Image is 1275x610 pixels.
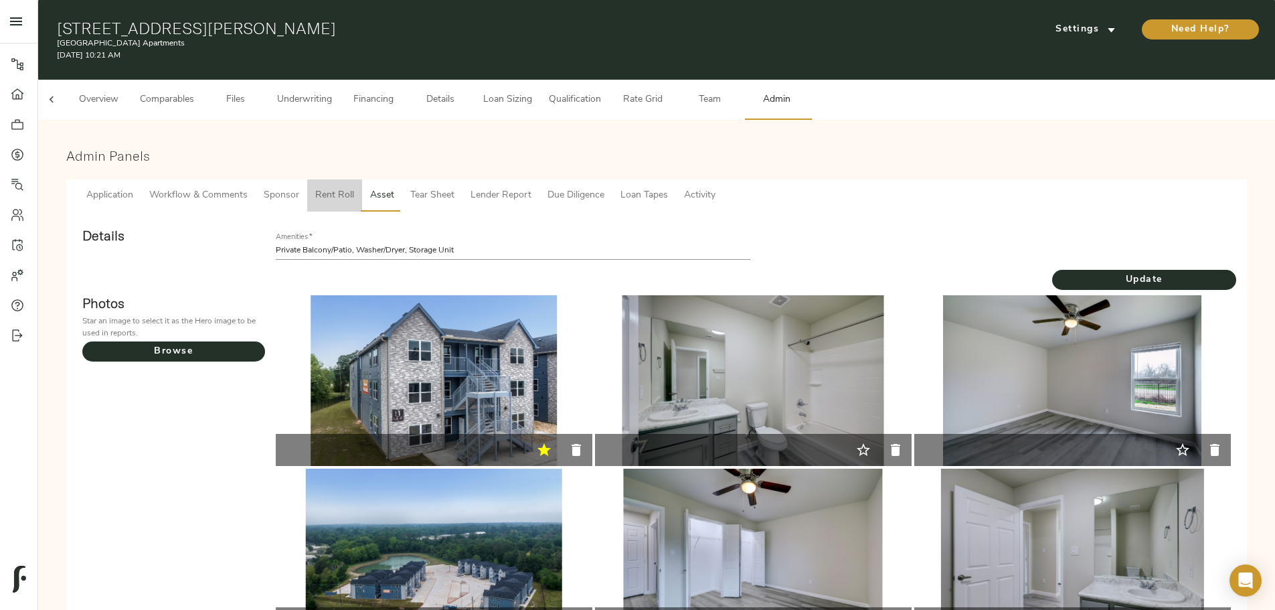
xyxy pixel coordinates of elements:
[57,50,857,62] p: [DATE] 10:21 AM
[264,187,299,204] span: Sponsor
[210,92,261,108] span: Files
[149,187,248,204] span: Workflow & Comments
[140,92,194,108] span: Comparables
[684,92,735,108] span: Team
[82,227,124,244] strong: Details
[1155,21,1246,38] span: Need Help?
[1049,21,1122,38] span: Settings
[1052,270,1236,290] button: Update
[82,315,265,339] p: Star an image to select it as the Hero image to be used in reports.
[1035,19,1136,40] button: Settings
[617,92,668,108] span: Rate Grid
[66,148,1247,163] h3: Admin Panels
[57,37,857,50] p: [GEOGRAPHIC_DATA] Apartments
[348,92,399,108] span: Financing
[943,295,1201,466] img: Screenshot 2025-09-26 101346.png
[57,19,857,37] h1: [STREET_ADDRESS][PERSON_NAME]
[13,566,26,593] img: logo
[482,92,533,108] span: Loan Sizing
[86,187,133,204] span: Application
[370,187,394,204] span: Asset
[73,92,124,108] span: Overview
[622,295,884,466] img: Screenshot 2025-09-26 101546.png
[1142,19,1259,40] button: Need Help?
[415,92,466,108] span: Details
[751,92,802,108] span: Admin
[471,187,531,204] span: Lender Report
[82,341,265,362] label: Browse
[315,187,354,204] span: Rent Roll
[276,234,313,241] label: Amenities
[547,187,604,204] span: Due Diligence
[82,344,265,360] span: Browse
[82,295,124,311] strong: Photos
[311,295,557,466] img: Screenshot 2025-09-26 101223.png
[1052,272,1236,289] span: Update
[277,92,332,108] span: Underwriting
[620,187,668,204] span: Loan Tapes
[549,92,601,108] span: Qualification
[684,187,715,204] span: Activity
[410,187,454,204] span: Tear Sheet
[1229,564,1262,597] div: Open Intercom Messenger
